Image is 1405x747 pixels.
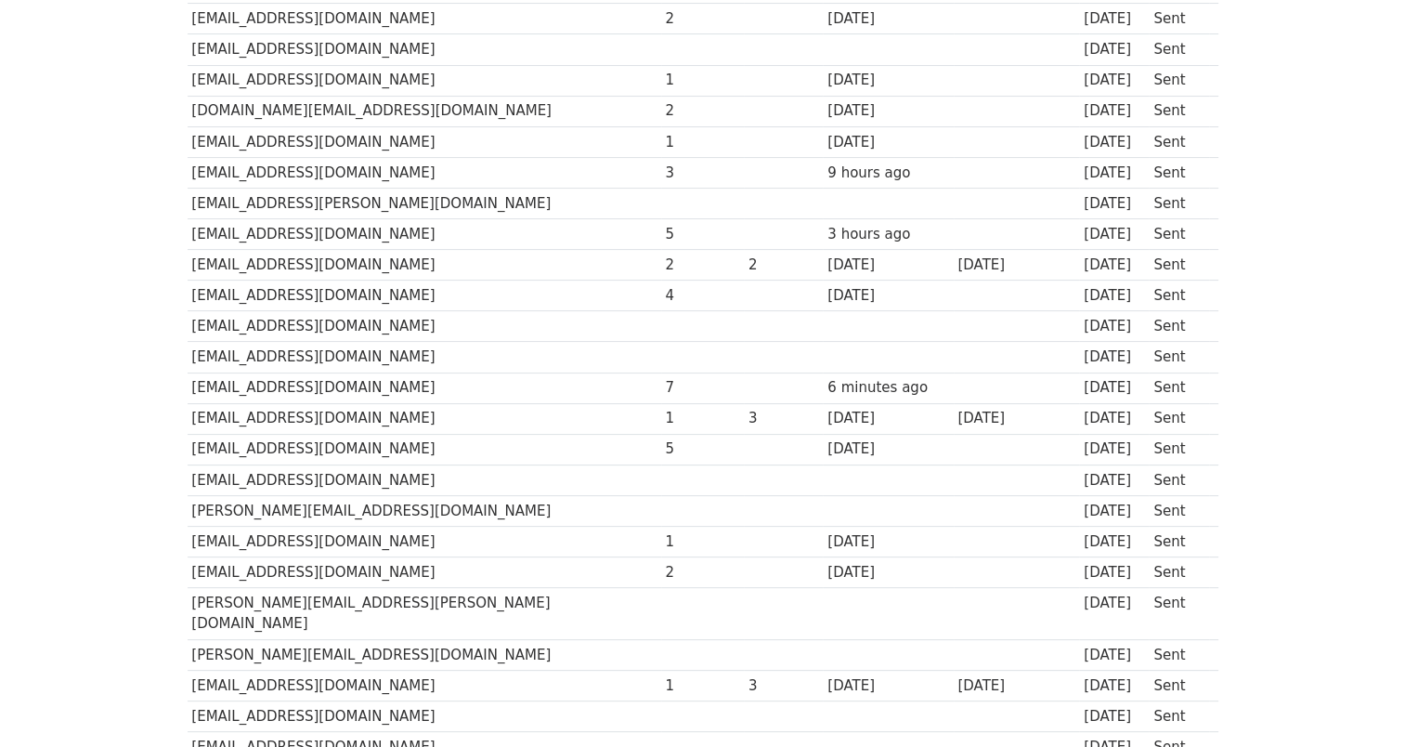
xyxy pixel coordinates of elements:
div: 1 [665,675,739,697]
td: Sent [1149,188,1208,218]
div: 2 [665,8,739,30]
div: [DATE] [1084,408,1145,429]
td: [PERSON_NAME][EMAIL_ADDRESS][PERSON_NAME][DOMAIN_NAME] [188,588,661,640]
td: Sent [1149,311,1208,342]
td: Sent [1149,4,1208,34]
td: [EMAIL_ADDRESS][DOMAIN_NAME] [188,403,661,434]
div: [DATE] [1084,593,1145,614]
div: 2 [665,100,739,122]
td: [EMAIL_ADDRESS][DOMAIN_NAME] [188,311,661,342]
td: [EMAIL_ADDRESS][DOMAIN_NAME] [188,157,661,188]
div: 1 [665,408,739,429]
td: [EMAIL_ADDRESS][DOMAIN_NAME] [188,65,661,96]
td: Sent [1149,403,1208,434]
td: [PERSON_NAME][EMAIL_ADDRESS][DOMAIN_NAME] [188,639,661,670]
div: 7 [665,377,739,399]
td: [EMAIL_ADDRESS][DOMAIN_NAME] [188,526,661,557]
div: [DATE] [827,100,948,122]
div: 5 [665,439,739,460]
div: [DATE] [1084,675,1145,697]
td: [EMAIL_ADDRESS][DOMAIN_NAME] [188,701,661,731]
div: 4 [665,285,739,307]
div: [DATE] [957,255,1074,276]
td: [EMAIL_ADDRESS][DOMAIN_NAME] [188,373,661,403]
div: [DATE] [827,255,948,276]
div: [DATE] [1084,70,1145,91]
td: [EMAIL_ADDRESS][DOMAIN_NAME] [188,557,661,588]
div: [DATE] [1084,562,1145,583]
td: [EMAIL_ADDRESS][DOMAIN_NAME] [188,126,661,157]
div: [DATE] [827,675,948,697]
td: [EMAIL_ADDRESS][PERSON_NAME][DOMAIN_NAME] [188,188,661,218]
td: Sent [1149,701,1208,731]
div: [DATE] [827,8,948,30]
div: 1 [665,70,739,91]
div: [DATE] [1084,132,1145,153]
td: Sent [1149,495,1208,526]
div: [DATE] [1084,39,1145,60]
div: 5 [665,224,739,245]
div: [DATE] [1084,316,1145,337]
td: [EMAIL_ADDRESS][DOMAIN_NAME] [188,250,661,281]
td: Sent [1149,250,1208,281]
div: [DATE] [827,531,948,553]
div: [DATE] [1084,439,1145,460]
div: 9 hours ago [827,163,948,184]
td: Sent [1149,434,1208,465]
div: [DATE] [1084,645,1145,666]
td: Sent [1149,588,1208,640]
td: Sent [1149,373,1208,403]
div: [DATE] [827,408,948,429]
div: [DATE] [1084,470,1145,491]
div: [DATE] [1084,347,1145,368]
td: [PERSON_NAME][EMAIL_ADDRESS][DOMAIN_NAME] [188,495,661,526]
div: [DATE] [827,439,948,460]
td: [EMAIL_ADDRESS][DOMAIN_NAME] [188,219,661,250]
div: [DATE] [1084,377,1145,399]
div: [DATE] [1084,8,1145,30]
div: [DATE] [1084,255,1145,276]
td: Sent [1149,342,1208,373]
div: [DATE] [1084,224,1145,245]
div: 1 [665,531,739,553]
div: 6 minutes ago [827,377,948,399]
div: [DATE] [1084,285,1145,307]
td: [EMAIL_ADDRESS][DOMAIN_NAME] [188,4,661,34]
div: [DATE] [957,675,1074,697]
div: [DATE] [1084,193,1145,215]
div: [DATE] [1084,100,1145,122]
div: [DATE] [1084,531,1145,553]
td: Sent [1149,281,1208,311]
td: [EMAIL_ADDRESS][DOMAIN_NAME] [188,34,661,65]
div: 1 [665,132,739,153]
div: [DATE] [1084,163,1145,184]
td: [EMAIL_ADDRESS][DOMAIN_NAME] [188,281,661,311]
div: [DATE] [1084,706,1145,727]
div: [DATE] [1084,501,1145,522]
iframe: Chat Widget [1312,658,1405,747]
td: Sent [1149,639,1208,670]
td: Sent [1149,157,1208,188]
td: Sent [1149,557,1208,588]
div: 2 [748,255,819,276]
td: [EMAIL_ADDRESS][DOMAIN_NAME] [188,670,661,701]
div: [DATE] [827,132,948,153]
td: Sent [1149,65,1208,96]
td: [DOMAIN_NAME][EMAIL_ADDRESS][DOMAIN_NAME] [188,96,661,126]
td: Sent [1149,526,1208,557]
td: Sent [1149,465,1208,495]
td: [EMAIL_ADDRESS][DOMAIN_NAME] [188,465,661,495]
div: 3 [665,163,739,184]
td: Sent [1149,126,1208,157]
div: [DATE] [827,562,948,583]
td: Sent [1149,96,1208,126]
td: Sent [1149,670,1208,701]
div: [DATE] [827,285,948,307]
div: 3 [748,675,819,697]
td: Sent [1149,34,1208,65]
div: 3 [748,408,819,429]
div: 2 [665,255,739,276]
td: [EMAIL_ADDRESS][DOMAIN_NAME] [188,434,661,465]
div: [DATE] [957,408,1074,429]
